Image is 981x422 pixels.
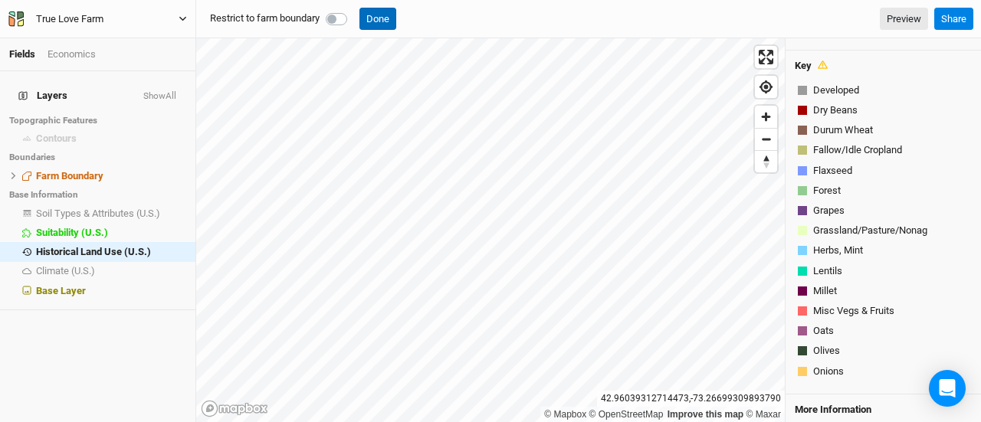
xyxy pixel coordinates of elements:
[755,150,777,172] button: Reset bearing to north
[746,409,781,420] a: Maxar
[813,365,844,378] span: Onions
[36,246,151,257] span: Historical Land Use (U.S.)
[36,170,186,182] div: Farm Boundary
[813,304,894,318] span: Misc Vegs & Fruits
[36,285,186,297] div: Base Layer
[813,83,859,97] span: Developed
[597,391,785,407] div: 42.96039312714473 , -73.26699309893790
[880,8,928,31] a: Preview
[201,400,268,417] a: Mapbox logo
[48,47,96,61] div: Economics
[813,164,852,178] span: Flaxseed
[143,91,177,102] button: ShowAll
[8,11,188,28] button: True Love Farm
[359,8,396,31] button: Done
[544,409,586,420] a: Mapbox
[9,48,35,60] a: Fields
[36,11,103,27] div: True Love Farm
[36,132,77,144] span: Contours
[36,208,160,219] span: Soil Types & Attributes (U.S.)
[36,285,86,296] span: Base Layer
[36,170,103,182] span: Farm Boundary
[36,227,186,239] div: Suitability (U.S.)
[196,38,785,422] canvas: Map
[813,224,927,237] span: Grassland/Pasture/Nonag
[934,8,973,31] button: Share
[36,227,108,238] span: Suitability (U.S.)
[813,103,858,117] span: Dry Beans
[755,46,777,68] button: Enter fullscreen
[210,11,320,25] label: Restrict to farm boundary
[813,344,840,358] span: Olives
[795,404,972,416] h4: More Information
[36,265,95,276] span: Climate (U.S.)
[813,244,863,257] span: Herbs, Mint
[36,246,186,258] div: Historical Land Use (U.S.)
[668,409,743,420] a: Improve this map
[813,184,841,198] span: Forest
[18,90,67,102] span: Layers
[813,143,902,157] span: Fallow/Idle Cropland
[755,151,777,172] span: Reset bearing to north
[813,264,842,278] span: Lentils
[813,284,837,298] span: Millet
[795,60,812,72] h4: Key
[36,208,186,220] div: Soil Types & Attributes (U.S.)
[755,106,777,128] button: Zoom in
[589,409,664,420] a: OpenStreetMap
[813,204,845,218] span: Grapes
[813,123,873,137] span: Durum Wheat
[36,132,186,145] div: Contours
[755,129,777,150] span: Zoom out
[929,370,966,407] div: Open Intercom Messenger
[36,265,186,277] div: Climate (U.S.)
[755,128,777,150] button: Zoom out
[755,76,777,98] button: Find my location
[813,324,834,338] span: Oats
